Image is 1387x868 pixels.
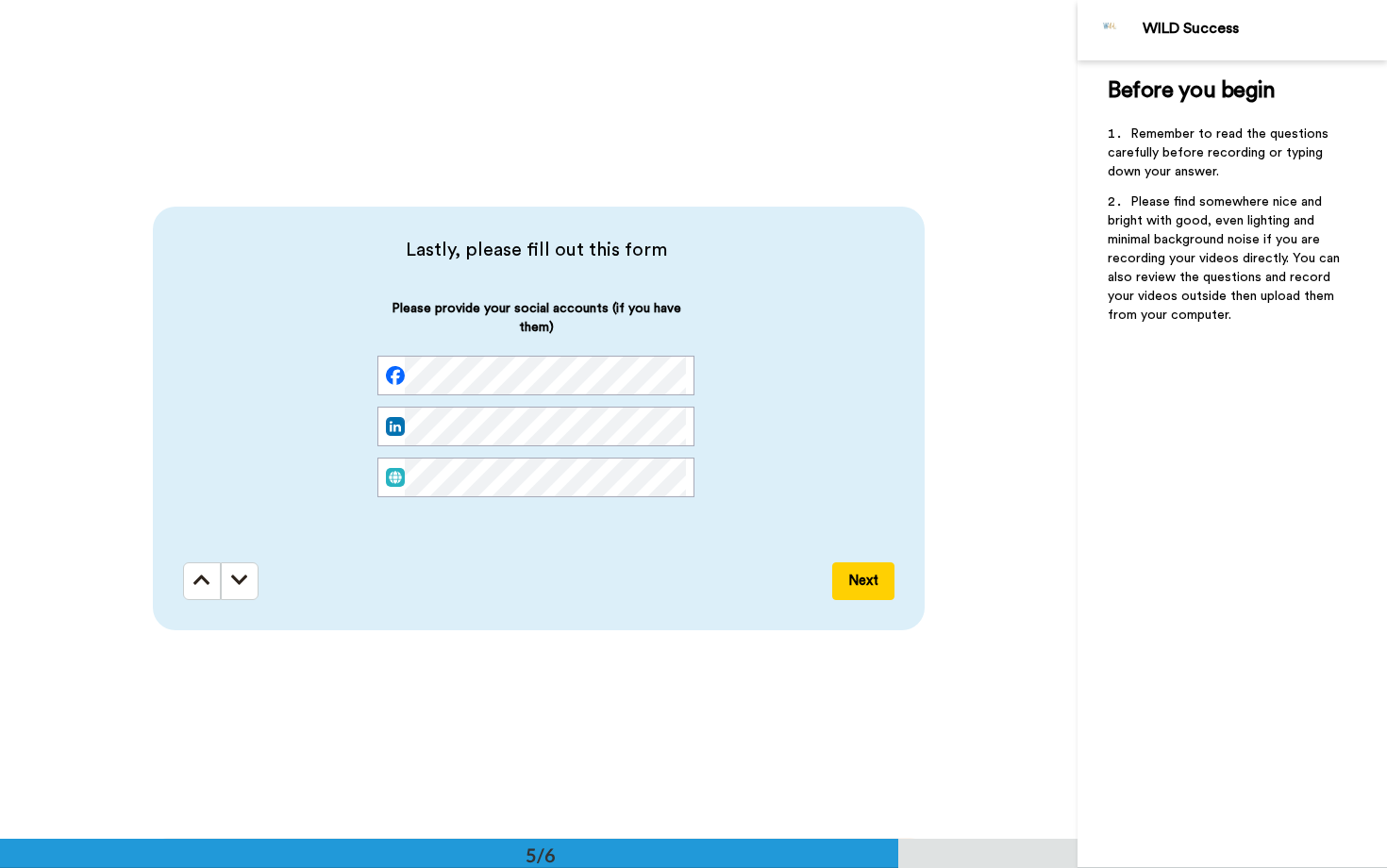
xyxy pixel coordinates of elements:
span: Before you begin [1108,79,1275,102]
img: facebook.svg [386,366,405,385]
img: web.svg [386,468,405,487]
span: Remember to read the questions carefully before recording or typing down your answer. [1108,127,1332,178]
button: Next [832,562,894,600]
img: Profile Image [1088,8,1133,53]
img: linked-in.png [386,417,405,436]
span: Lastly, please fill out this form [183,237,889,263]
div: WILD Success [1143,20,1386,38]
div: 5/6 [495,842,586,868]
span: Please provide your social accounts (if you have them) [377,299,694,356]
span: Please find somewhere nice and bright with good, even lighting and minimal background noise if yo... [1108,195,1344,322]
